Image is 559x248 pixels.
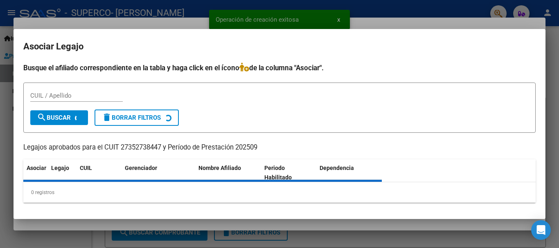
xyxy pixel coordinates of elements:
datatable-header-cell: Nombre Afiliado [195,159,261,186]
h4: Busque el afiliado correspondiente en la tabla y haga click en el ícono de la columna "Asociar". [23,63,536,73]
mat-icon: search [37,112,47,122]
span: Borrar Filtros [102,114,161,121]
span: Periodo Habilitado [264,165,292,181]
span: Nombre Afiliado [198,165,241,171]
h2: Asociar Legajo [23,39,536,54]
span: Asociar [27,165,46,171]
span: CUIL [80,165,92,171]
span: Dependencia [320,165,354,171]
datatable-header-cell: Gerenciador [122,159,195,186]
mat-icon: delete [102,112,112,122]
datatable-header-cell: Legajo [48,159,77,186]
span: Buscar [37,114,71,121]
span: Gerenciador [125,165,157,171]
datatable-header-cell: Asociar [23,159,48,186]
button: Buscar [30,110,88,125]
datatable-header-cell: Periodo Habilitado [261,159,316,186]
p: Legajos aprobados para el CUIT 27352738447 y Período de Prestación 202509 [23,143,536,153]
span: Legajo [51,165,69,171]
div: 0 registros [23,182,536,203]
datatable-header-cell: CUIL [77,159,122,186]
datatable-header-cell: Dependencia [316,159,382,186]
div: Open Intercom Messenger [531,220,551,240]
button: Borrar Filtros [95,109,179,126]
